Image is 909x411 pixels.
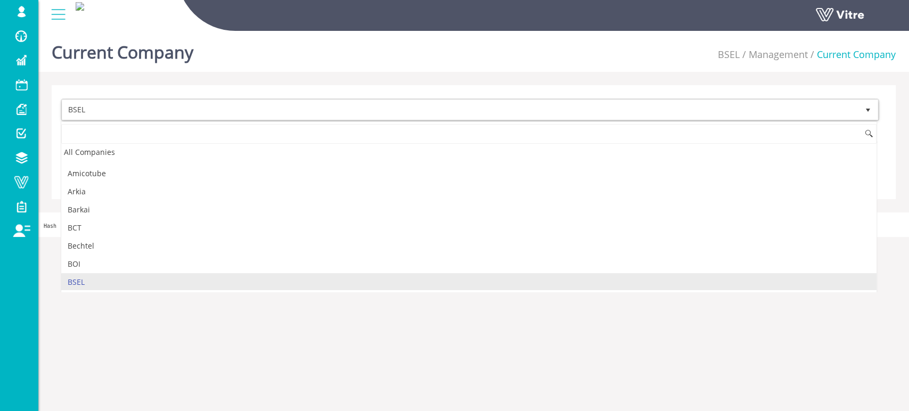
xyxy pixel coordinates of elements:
li: Barkai [61,201,877,219]
li: Current Company [808,48,896,62]
span: BSEL [62,100,858,119]
li: BOI [61,255,877,273]
li: BSEL [61,273,877,291]
div: All Companies [61,145,877,159]
li: BCT [61,219,877,237]
li: Arkia [61,183,877,201]
li: Management [740,48,808,62]
span: Hash '9aaed77' Date '[DATE] 08:22:05 +0000' Branch 'Production' [44,223,245,229]
a: BSEL [718,48,740,61]
img: 55efda6e-5db1-4d06-9567-88fa1479df0d.jpg [76,2,84,11]
li: Bechtel [61,237,877,255]
h1: Current Company [52,27,193,72]
li: Amicotube [61,165,877,183]
span: select [858,100,878,120]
